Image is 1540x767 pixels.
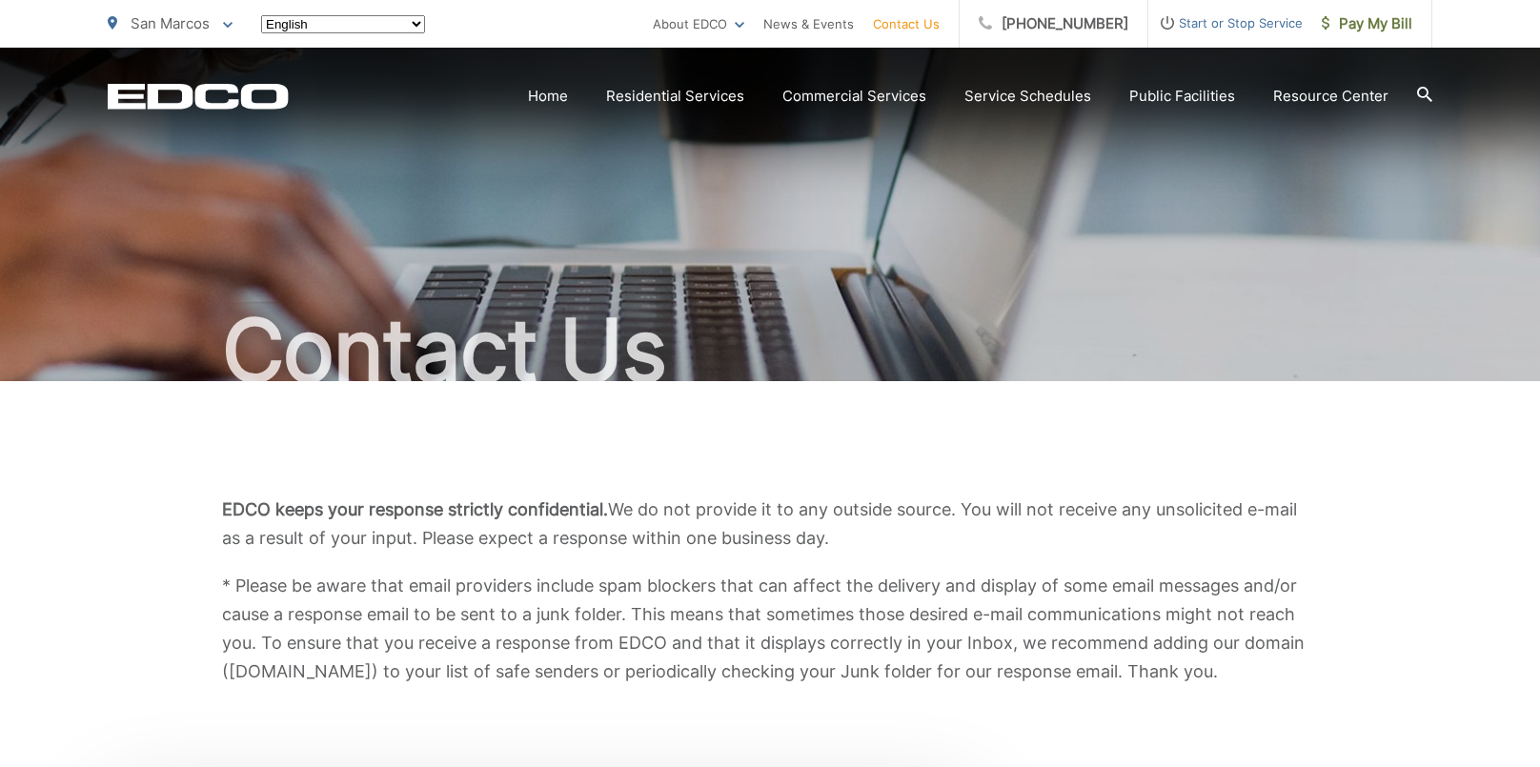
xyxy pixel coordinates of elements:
a: News & Events [763,12,854,35]
a: Home [528,85,568,108]
b: EDCO keeps your response strictly confidential. [222,499,608,519]
a: Service Schedules [964,85,1091,108]
select: Select a language [261,15,425,33]
a: Commercial Services [782,85,926,108]
p: * Please be aware that email providers include spam blockers that can affect the delivery and dis... [222,572,1318,686]
a: Residential Services [606,85,744,108]
a: EDCD logo. Return to the homepage. [108,83,289,110]
h1: Contact Us [108,303,1432,398]
a: Resource Center [1273,85,1388,108]
a: Public Facilities [1129,85,1235,108]
span: Pay My Bill [1322,12,1412,35]
span: San Marcos [131,14,210,32]
a: About EDCO [653,12,744,35]
p: We do not provide it to any outside source. You will not receive any unsolicited e-mail as a resu... [222,495,1318,553]
a: Contact Us [873,12,940,35]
